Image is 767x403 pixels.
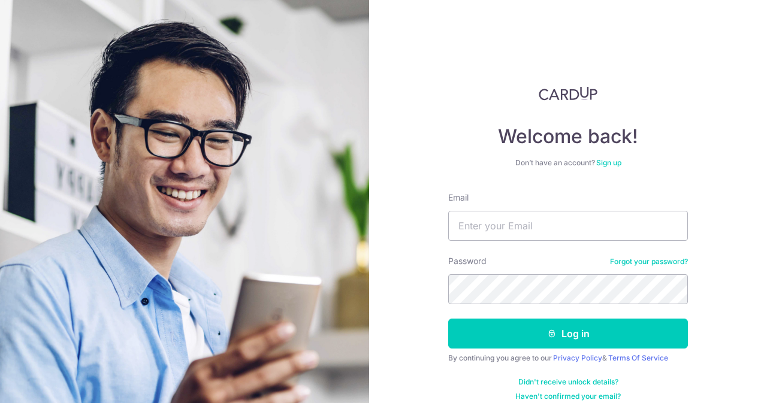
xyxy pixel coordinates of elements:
[608,353,668,362] a: Terms Of Service
[448,255,487,267] label: Password
[518,377,618,387] a: Didn't receive unlock details?
[553,353,602,362] a: Privacy Policy
[448,211,688,241] input: Enter your Email
[596,158,621,167] a: Sign up
[448,319,688,349] button: Log in
[448,125,688,149] h4: Welcome back!
[448,353,688,363] div: By continuing you agree to our &
[448,158,688,168] div: Don’t have an account?
[610,257,688,266] a: Forgot your password?
[448,192,469,204] label: Email
[515,392,621,401] a: Haven't confirmed your email?
[539,86,597,101] img: CardUp Logo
